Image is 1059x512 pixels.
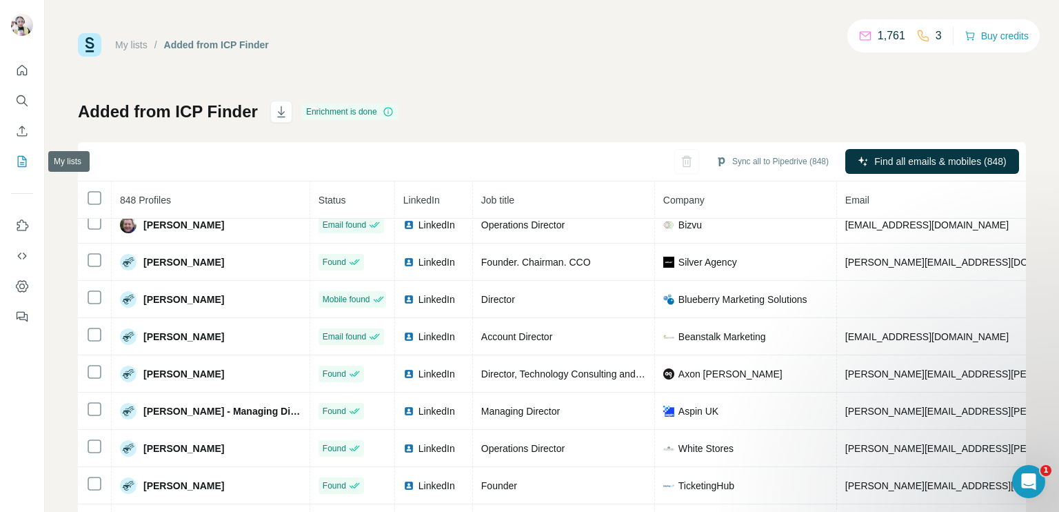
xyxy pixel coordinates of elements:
img: Surfe Logo [78,33,101,57]
span: Found [323,405,346,417]
span: Account Director [481,331,552,342]
span: [PERSON_NAME] - Managing Director [143,404,301,418]
img: LinkedIn logo [403,368,414,380]
span: Found [323,368,346,380]
span: LinkedIn [418,255,455,269]
button: Quick start [11,58,33,83]
span: [PERSON_NAME] [143,330,224,344]
img: Avatar [120,477,137,494]
button: Feedback [11,304,33,329]
button: Sync all to Pipedrive (848) [706,151,838,172]
div: Enrichment is done [302,104,398,120]
img: LinkedIn logo [403,480,414,491]
img: company-logo [663,443,674,454]
span: Managing Director [481,406,560,417]
span: Found [323,480,346,492]
span: [PERSON_NAME] [143,442,224,455]
span: Email found [323,219,366,231]
button: Enrich CSV [11,119,33,144]
a: My lists [115,39,148,50]
span: Found [323,256,346,268]
button: Buy credits [965,26,1029,46]
img: Avatar [11,14,33,36]
img: company-logo [663,406,674,417]
span: Find all emails & mobiles (848) [874,155,1006,168]
img: Avatar [120,217,137,233]
span: Director [481,294,515,305]
span: Mobile found [323,293,370,306]
span: Axon [PERSON_NAME] [678,367,783,381]
span: 1 [1040,465,1051,476]
span: White Stores [678,442,734,455]
p: 3 [936,28,942,44]
span: Director, Technology Consulting and Services [481,368,675,380]
span: LinkedIn [418,367,455,381]
img: company-logo [663,368,674,380]
span: 848 Profiles [120,195,171,206]
img: company-logo [663,331,674,342]
span: Founder [481,480,517,491]
span: Email found [323,331,366,343]
p: 1,761 [878,28,905,44]
span: LinkedIn [418,218,455,232]
li: / [154,38,157,52]
img: LinkedIn logo [403,294,414,305]
img: Avatar [120,440,137,457]
img: LinkedIn logo [403,257,414,268]
img: LinkedIn logo [403,219,414,230]
button: Find all emails & mobiles (848) [845,149,1019,174]
span: Aspin UK [678,404,718,418]
h1: Added from ICP Finder [78,101,258,123]
span: Silver Agency [678,255,737,269]
img: Avatar [120,291,137,308]
span: LinkedIn [418,293,455,306]
img: company-logo [663,480,674,491]
span: Bizvu [678,218,702,232]
span: [PERSON_NAME] [143,255,224,269]
span: [PERSON_NAME] [143,218,224,232]
span: TicketingHub [678,479,734,493]
span: Founder. Chairman. CCO [481,257,591,268]
span: LinkedIn [403,195,440,206]
button: Dashboard [11,274,33,299]
span: Job title [481,195,514,206]
img: company-logo [663,294,674,305]
img: LinkedIn logo [403,443,414,454]
span: Company [663,195,705,206]
div: Added from ICP Finder [164,38,269,52]
iframe: Intercom live chat [1012,465,1045,498]
button: My lists [11,149,33,174]
img: Avatar [120,366,137,382]
img: LinkedIn logo [403,406,414,417]
span: [EMAIL_ADDRESS][DOMAIN_NAME] [845,219,1009,230]
span: Blueberry Marketing Solutions [678,293,807,306]
img: company-logo [663,257,674,268]
img: LinkedIn logo [403,331,414,342]
span: LinkedIn [418,479,455,493]
img: company-logo [663,219,674,230]
button: Use Surfe API [11,244,33,268]
button: Use Surfe on LinkedIn [11,213,33,238]
img: Avatar [120,254,137,270]
span: LinkedIn [418,404,455,418]
span: [PERSON_NAME] [143,367,224,381]
span: [PERSON_NAME] [143,293,224,306]
img: Avatar [120,328,137,345]
span: Found [323,442,346,455]
span: [EMAIL_ADDRESS][DOMAIN_NAME] [845,331,1009,342]
span: Status [319,195,346,206]
span: Operations Director [481,219,565,230]
span: Email [845,195,869,206]
span: Operations Director [481,443,565,454]
span: [PERSON_NAME] [143,479,224,493]
span: Beanstalk Marketing [678,330,766,344]
span: LinkedIn [418,442,455,455]
img: Avatar [120,403,137,420]
span: LinkedIn [418,330,455,344]
button: Search [11,88,33,113]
